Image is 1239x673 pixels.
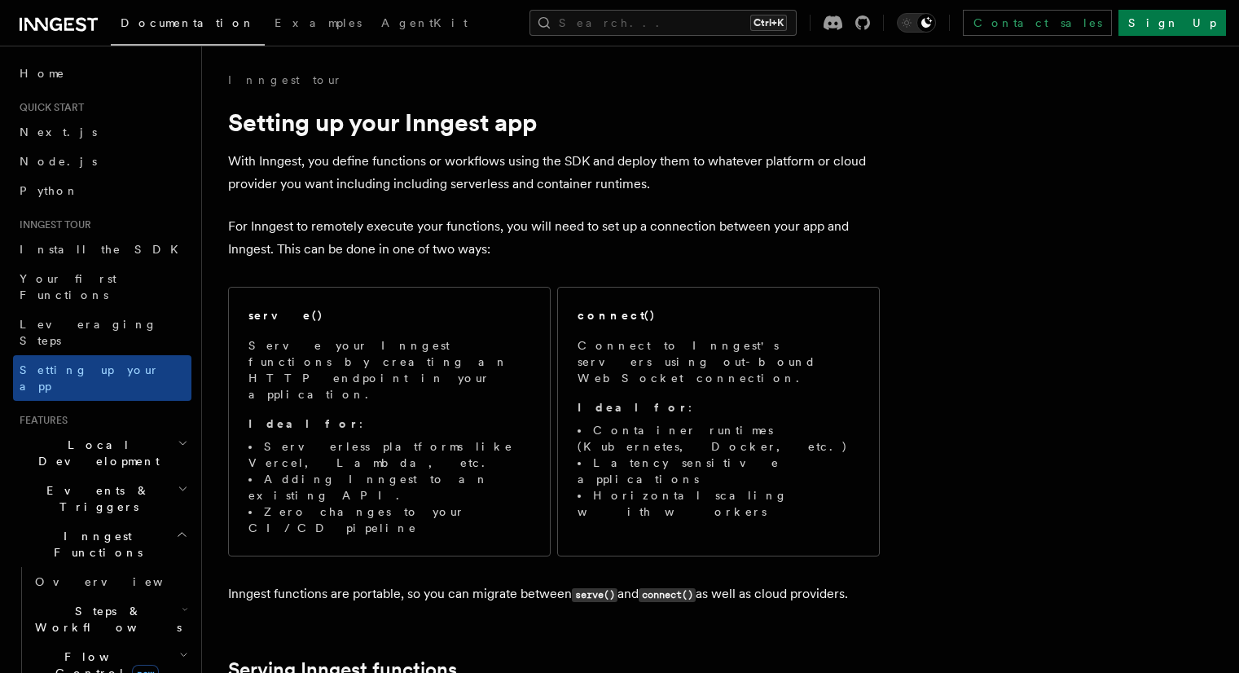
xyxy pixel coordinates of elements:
strong: Ideal for [248,417,359,430]
span: Home [20,65,65,81]
a: serve()Serve your Inngest functions by creating an HTTP endpoint in your application.Ideal for:Se... [228,287,551,556]
span: Python [20,184,79,197]
a: Home [13,59,191,88]
li: Latency sensitive applications [578,455,859,487]
span: Events & Triggers [13,482,178,515]
span: Inngest tour [13,218,91,231]
p: Inngest functions are portable, so you can migrate between and as well as cloud providers. [228,583,880,606]
button: Steps & Workflows [29,596,191,642]
a: Overview [29,567,191,596]
a: Leveraging Steps [13,310,191,355]
span: Examples [275,16,362,29]
a: Setting up your app [13,355,191,401]
span: Leveraging Steps [20,318,157,347]
code: serve() [572,588,617,602]
h2: connect() [578,307,656,323]
a: Your first Functions [13,264,191,310]
p: : [248,416,530,432]
p: With Inngest, you define functions or workflows using the SDK and deploy them to whatever platfor... [228,150,880,196]
kbd: Ctrl+K [750,15,787,31]
button: Local Development [13,430,191,476]
a: AgentKit [371,5,477,44]
h1: Setting up your Inngest app [228,108,880,137]
a: Contact sales [963,10,1112,36]
li: Adding Inngest to an existing API. [248,471,530,504]
a: Python [13,176,191,205]
button: Events & Triggers [13,476,191,521]
p: : [578,399,859,416]
span: Node.js [20,155,97,168]
span: Setting up your app [20,363,160,393]
span: AgentKit [381,16,468,29]
span: Inngest Functions [13,528,176,561]
li: Horizontal scaling with workers [578,487,859,520]
span: Local Development [13,437,178,469]
a: Sign Up [1118,10,1226,36]
a: Next.js [13,117,191,147]
span: Features [13,414,68,427]
button: Inngest Functions [13,521,191,567]
span: Your first Functions [20,272,116,301]
a: Inngest tour [228,72,342,88]
li: Serverless platforms like Vercel, Lambda, etc. [248,438,530,471]
a: Examples [265,5,371,44]
span: Next.js [20,125,97,139]
a: connect()Connect to Inngest's servers using out-bound WebSocket connection.Ideal for:Container ru... [557,287,880,556]
span: Documentation [121,16,255,29]
a: Documentation [111,5,265,46]
li: Container runtimes (Kubernetes, Docker, etc.) [578,422,859,455]
span: Steps & Workflows [29,603,182,636]
span: Quick start [13,101,84,114]
a: Node.js [13,147,191,176]
p: For Inngest to remotely execute your functions, you will need to set up a connection between your... [228,215,880,261]
a: Install the SDK [13,235,191,264]
h2: serve() [248,307,323,323]
button: Search...Ctrl+K [529,10,797,36]
li: Zero changes to your CI/CD pipeline [248,504,530,536]
p: Connect to Inngest's servers using out-bound WebSocket connection. [578,337,859,386]
p: Serve your Inngest functions by creating an HTTP endpoint in your application. [248,337,530,402]
span: Overview [35,575,203,588]
strong: Ideal for [578,401,688,414]
code: connect() [639,588,696,602]
button: Toggle dark mode [897,13,936,33]
span: Install the SDK [20,243,188,256]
